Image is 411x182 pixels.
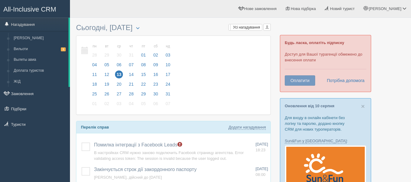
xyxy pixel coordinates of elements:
[127,70,135,78] span: 14
[152,70,160,78] span: 16
[162,91,172,100] a: 31
[152,90,160,98] span: 30
[127,51,135,59] span: 31
[150,71,162,81] a: 16
[138,40,149,61] a: пт 01
[113,81,125,91] a: 20
[101,100,113,110] a: 02
[152,80,160,88] span: 23
[91,90,99,98] span: 25
[126,71,137,81] a: 14
[101,81,113,91] a: 19
[152,51,160,59] span: 02
[126,40,137,61] a: чт 31
[91,70,99,78] span: 11
[369,6,401,11] span: [PERSON_NAME]
[256,167,268,171] span: [DATE]
[164,80,172,88] span: 24
[103,44,111,49] small: вт
[285,138,366,144] p: :
[115,61,123,69] span: 06
[285,115,366,132] p: Для входу в онлайн кабінети без логіну та паролю, додано кнопку CRM для нових туроператорів.
[138,81,149,91] a: 22
[140,44,148,49] small: пт
[164,90,172,98] span: 31
[152,100,160,108] span: 06
[140,80,148,88] span: 22
[101,91,113,100] a: 26
[91,44,99,49] small: пн
[103,90,111,98] span: 26
[101,71,113,81] a: 12
[285,40,344,45] b: Будь ласка, оплатіть підписку
[162,71,172,81] a: 17
[127,80,135,88] span: 21
[228,125,266,130] a: Додати нагадування
[164,70,172,78] span: 17
[89,61,100,71] a: 04
[89,100,100,110] a: 01
[126,61,137,71] a: 07
[89,40,100,61] a: пн 28
[103,61,111,69] span: 05
[256,142,268,146] span: [DATE]
[285,139,347,143] a: Sun&Fun у [GEOGRAPHIC_DATA]
[11,65,68,76] a: Доплата туристов
[94,175,162,180] a: [PERSON_NAME], дійсний до [DATE]
[94,150,244,161] span: В настройках CRM нужно заново подключить Facebook страницу агентства. Error validating access tok...
[113,61,125,71] a: 06
[162,100,172,110] a: 07
[126,81,137,91] a: 21
[285,104,334,108] a: Оновлення від 10 серпня
[101,61,113,71] a: 05
[61,47,66,51] span: 1
[138,100,149,110] a: 05
[162,61,172,71] a: 10
[103,51,111,59] span: 29
[291,6,316,11] span: Нова підбірка
[103,80,111,88] span: 19
[89,81,100,91] a: 18
[91,100,99,108] span: 01
[11,76,68,87] a: Ж/Д
[76,24,271,33] h3: Сьогодні, [DATE]
[115,70,123,78] span: 13
[127,90,135,98] span: 28
[115,80,123,88] span: 20
[115,90,123,98] span: 27
[256,166,268,177] a: [DATE] 08:00
[256,172,266,177] span: 08:00
[152,61,160,69] span: 09
[150,61,162,71] a: 09
[126,100,137,110] a: 04
[361,103,365,109] button: Close
[113,71,125,81] a: 13
[140,90,148,98] span: 29
[94,167,197,172] a: Закінчується строк дії закордонного паспорту
[280,35,371,92] div: Доступ для Вашої турагенції обмежено до внесення оплати
[126,91,137,100] a: 28
[127,44,135,49] small: чт
[113,40,125,61] a: ср 30
[138,61,149,71] a: 08
[115,44,123,49] small: ср
[91,61,99,69] span: 04
[256,148,266,152] span: 18:23
[162,40,172,61] a: нд 03
[140,51,148,59] span: 01
[140,70,148,78] span: 15
[0,0,70,17] a: All-Inclusive CRM
[103,100,111,108] span: 02
[11,54,68,65] a: Вылеты авиа
[150,81,162,91] a: 23
[94,142,182,147] a: Помилка інтеграції з Facebook Leads
[361,103,365,110] span: ×
[150,40,162,61] a: сб 02
[323,75,365,86] a: Потрібна допомога
[11,44,68,55] a: Вильоти1
[115,100,123,108] span: 03
[164,61,172,69] span: 10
